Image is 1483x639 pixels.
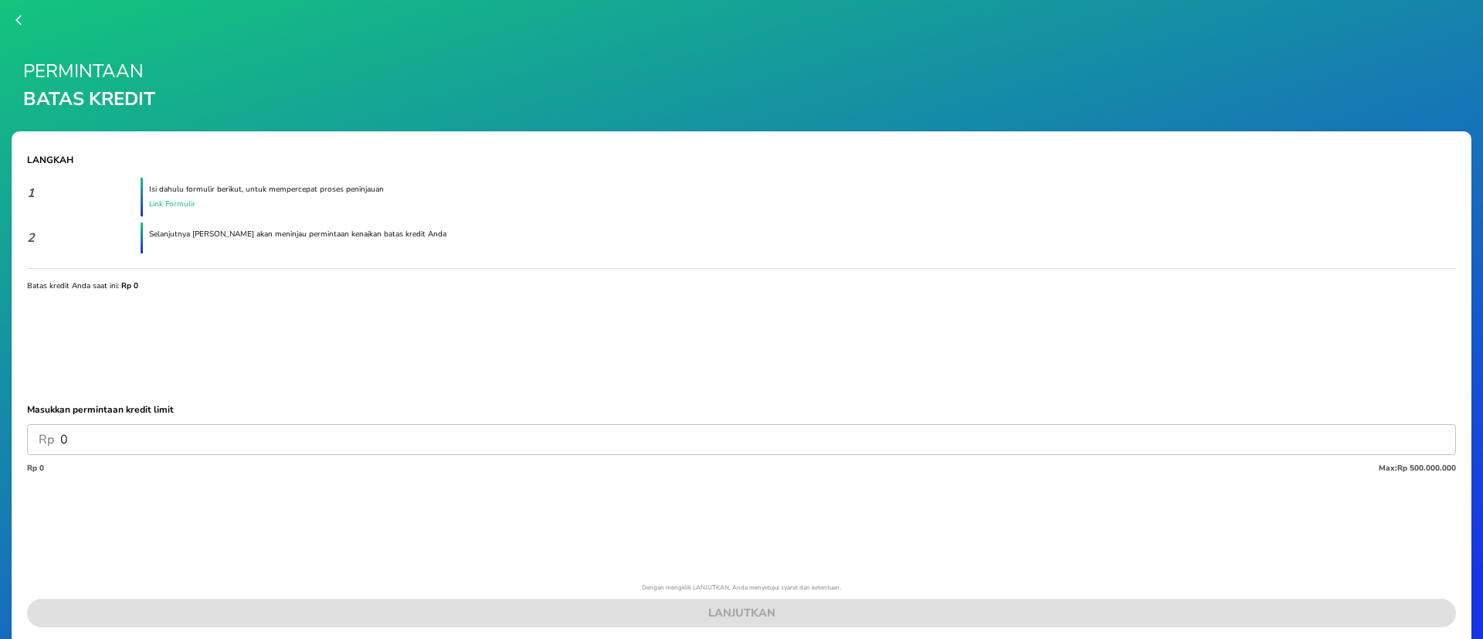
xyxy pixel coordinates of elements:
p: Rp 0 [27,463,44,474]
b: Batas Kredit [23,87,155,111]
a: Link Formulir [149,199,1338,210]
p: Batas kredit Anda saat ini: [27,280,1456,292]
p: Selanjutnya [PERSON_NAME] akan meninjau permintaan kenaikan batas kredit Anda [149,229,1338,240]
p: Permintaan [12,57,1471,113]
p: 2 [27,229,134,247]
b: Rp 0 [121,280,138,291]
p: Dengan mengklik LANJUTKAN, Anda menyetujui syarat dan ketentuan. [27,583,1456,593]
p: Langkah [27,153,1456,167]
p: Isi dahulu formulir berikut, untuk mempercepat proses peninjauan [149,184,1338,210]
p: Max: Rp 500.000.000 [1379,463,1456,474]
p: 1 [27,184,134,202]
p: Masukkan permintaan kredit limit [27,403,1456,416]
p: Rp [39,430,54,449]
